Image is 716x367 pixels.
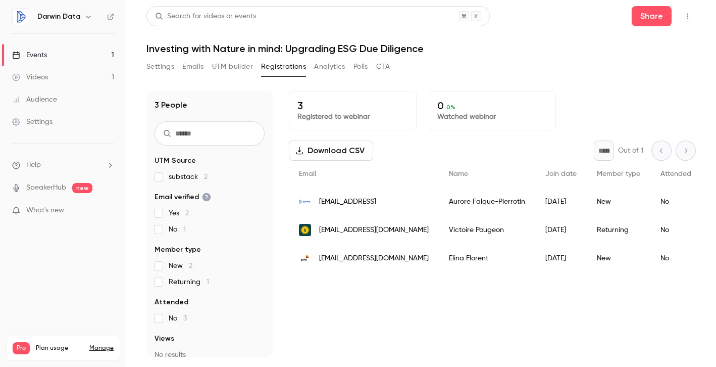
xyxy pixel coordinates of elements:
button: Settings [146,59,174,75]
span: Attended [155,297,188,307]
div: No [650,188,701,216]
h1: Investing with Nature in mind: Upgrading ESG Due Diligence [146,42,696,55]
div: [DATE] [535,216,587,244]
h1: 3 People [155,99,187,111]
img: pwc.com [299,252,311,264]
div: Search for videos or events [155,11,256,22]
button: UTM builder [212,59,253,75]
span: 2 [185,210,189,217]
p: Watched webinar [437,112,548,122]
span: What's new [26,205,64,216]
img: habitat-nature.com [299,224,311,236]
span: 2 [204,173,208,180]
button: Emails [182,59,203,75]
span: Help [26,160,41,170]
p: 0 [437,100,548,112]
span: 1 [207,279,209,286]
div: Elina Florent [439,244,535,272]
div: Victoire Pougeon [439,216,535,244]
a: Manage [89,344,114,352]
button: Analytics [314,59,345,75]
span: Returning [169,277,209,287]
span: Yes [169,208,189,218]
span: Views [155,334,174,344]
h6: Darwin Data [37,12,80,22]
span: Attended [660,170,691,177]
span: [EMAIL_ADDRESS] [319,197,376,207]
p: No results [155,350,265,360]
div: Settings [12,117,53,127]
span: Pro [13,342,30,354]
p: Out of 1 [618,146,643,156]
span: 2 [189,262,192,269]
div: [DATE] [535,188,587,216]
div: Aurore Falque-Pierrotin [439,188,535,216]
p: 3 [297,100,408,112]
span: [EMAIL_ADDRESS][DOMAIN_NAME] [319,225,429,236]
span: substack [169,172,208,182]
div: New [587,244,650,272]
button: CTA [376,59,390,75]
button: Download CSV [289,141,373,161]
div: Videos [12,72,48,82]
span: new [72,183,92,193]
p: Registered to webinar [297,112,408,122]
span: Email verified [155,192,211,202]
span: [EMAIL_ADDRESS][DOMAIN_NAME] [319,253,429,264]
a: SpeakerHub [26,182,66,193]
div: [DATE] [535,244,587,272]
img: Darwin Data [13,9,29,25]
span: Join date [545,170,577,177]
button: Registrations [261,59,306,75]
span: Member type [155,245,201,255]
span: No [169,224,186,235]
button: Share [632,6,672,26]
div: New [587,188,650,216]
span: Member type [597,170,640,177]
span: No [169,313,187,324]
span: 0 % [446,104,455,111]
div: No [650,244,701,272]
div: No [650,216,701,244]
div: Events [12,50,47,60]
img: darwindata.ai [299,200,311,204]
span: UTM Source [155,156,196,166]
span: 3 [183,315,187,322]
iframe: Noticeable Trigger [102,206,114,215]
span: 1 [183,226,186,233]
span: Email [299,170,316,177]
div: Returning [587,216,650,244]
li: help-dropdown-opener [12,160,114,170]
span: New [169,261,192,271]
span: Name [449,170,468,177]
div: Audience [12,95,57,105]
button: Polls [353,59,368,75]
span: Plan usage [36,344,83,352]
